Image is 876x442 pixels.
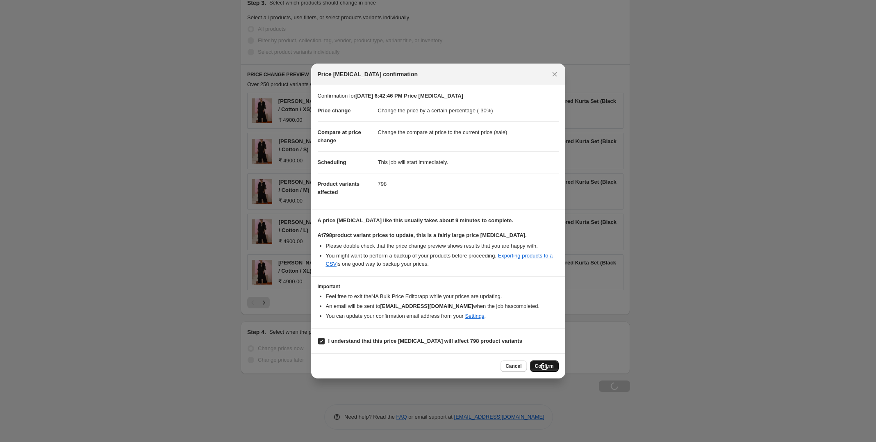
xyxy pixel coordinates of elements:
[326,312,559,320] li: You can update your confirmation email address from your .
[318,70,418,78] span: Price [MEDICAL_DATA] confirmation
[501,360,526,372] button: Cancel
[355,93,463,99] b: [DATE] 6:42:46 PM Price [MEDICAL_DATA]
[380,303,473,309] b: [EMAIL_ADDRESS][DOMAIN_NAME]
[326,242,559,250] li: Please double check that the price change preview shows results that you are happy with.
[378,121,559,143] dd: Change the compare at price to the current price (sale)
[318,181,360,195] span: Product variants affected
[326,292,559,301] li: Feel free to exit the NA Bulk Price Editor app while your prices are updating.
[326,252,559,268] li: You might want to perform a backup of your products before proceeding. is one good way to backup ...
[378,151,559,173] dd: This job will start immediately.
[318,283,559,290] h3: Important
[318,107,351,114] span: Price change
[378,173,559,195] dd: 798
[318,129,361,144] span: Compare at price change
[326,302,559,310] li: An email will be sent to when the job has completed .
[318,159,346,165] span: Scheduling
[378,100,559,121] dd: Change the price by a certain percentage (-30%)
[328,338,522,344] b: I understand that this price [MEDICAL_DATA] will affect 798 product variants
[465,313,484,319] a: Settings
[318,217,513,223] b: A price [MEDICAL_DATA] like this usually takes about 9 minutes to complete.
[318,232,527,238] b: At 798 product variant prices to update, this is a fairly large price [MEDICAL_DATA].
[549,68,560,80] button: Close
[505,363,521,369] span: Cancel
[318,92,559,100] p: Confirmation for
